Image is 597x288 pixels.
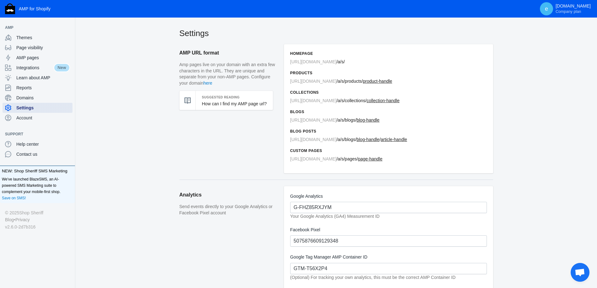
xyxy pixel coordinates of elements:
a: Domains [3,93,72,103]
span: AMP [5,24,64,31]
a: Settings [3,103,72,113]
span: Account [16,115,70,121]
a: Shop Sheriff [19,209,43,216]
div: © 2025 [5,209,70,216]
span: Learn about AMP [16,75,70,81]
p: Amp pages live on your domain with an extra few characters in the URL. They are unique and separa... [179,62,278,86]
em: (Optional) For tracking your own analytics, this must be the correct AMP Container ID [290,275,456,280]
h5: Suggested Reading [202,94,267,101]
div: 开放式聊天 [571,263,589,282]
div: • [5,216,70,223]
a: here [204,81,212,86]
span: Settings [16,105,70,111]
h2: AMP URL format [179,44,278,62]
span: AMP for Shopify [19,6,51,11]
span: [URL][DOMAIN_NAME] [290,137,337,142]
a: Reports [3,83,72,93]
span: / /products/ [290,79,392,84]
input: e.g. GTM-XXXXXXX [290,263,487,274]
p: Send events directly to your Google Analytics or Facebook Pixel account [179,204,278,216]
span: [URL][DOMAIN_NAME] [290,59,337,64]
h6: Products [290,70,487,76]
h6: Homepage [290,50,487,57]
span: Themes [16,34,70,41]
span: / /blogs/ [290,118,380,123]
button: Add a sales channel [64,133,74,135]
span: [URL][DOMAIN_NAME] [290,156,337,161]
h2: Settings [179,28,493,39]
a: Privacy [15,216,30,223]
span: a/s [338,98,344,103]
u: product-handle [363,79,392,84]
em: Your Google Analytics (GA4) Measurement ID [290,214,380,219]
a: Learn about AMP [3,73,72,83]
a: Account [3,113,72,123]
a: Blog [5,216,14,223]
h6: Collections [290,89,487,96]
span: / /collections/ [290,98,400,103]
span: AMP pages [16,55,70,61]
u: blog-handle [356,118,379,123]
img: Shop Sheriff Logo [5,3,15,14]
u: collection-handle [366,98,399,103]
u: page-handle [358,156,382,161]
u: article-handle [381,137,407,142]
span: a/s/ [338,59,345,64]
a: Themes [3,33,72,43]
p: [DOMAIN_NAME] [556,3,591,14]
a: IntegrationsNew [3,63,72,73]
a: Contact us [3,149,72,159]
span: [URL][DOMAIN_NAME] [290,98,337,103]
span: / /pages/ [290,156,382,161]
span: a/s [338,79,344,84]
span: Company plan [556,9,581,14]
span: e [543,6,550,12]
span: [URL][DOMAIN_NAME] [290,118,337,123]
label: Google Analytics [290,192,487,200]
span: Contact us [16,151,70,157]
label: Google Tag Manager AMP Container ID [290,253,487,261]
span: a/s [338,137,344,142]
span: Integrations [16,65,54,71]
u: blog-handle [356,137,379,142]
span: a/s [338,156,344,161]
span: Reports [16,85,70,91]
span: Page visibility [16,45,70,51]
h6: Custom pages [290,148,487,154]
a: Save on SMS! [2,195,26,201]
label: Facebook Pixel [290,226,487,234]
span: Domains [16,95,70,101]
div: v2.6.0-2d7b316 [5,223,70,230]
input: e.g. G-XXXXXXX [290,202,487,213]
a: Page visibility [3,43,72,53]
span: / /blogs/ / [290,137,407,142]
input: e.g. XXXXXXXXXXX [290,235,487,247]
a: How can I find my AMP page url? [202,101,267,106]
span: [URL][DOMAIN_NAME] [290,79,337,84]
span: Support [5,131,64,137]
span: Help center [16,141,70,147]
h6: Blog posts [290,128,487,134]
h2: Analytics [179,186,278,204]
span: New [54,63,70,72]
span: / [290,59,345,64]
h6: Blogs [290,109,487,115]
span: a/s [338,118,344,123]
button: Add a sales channel [64,26,74,29]
a: AMP pages [3,53,72,63]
